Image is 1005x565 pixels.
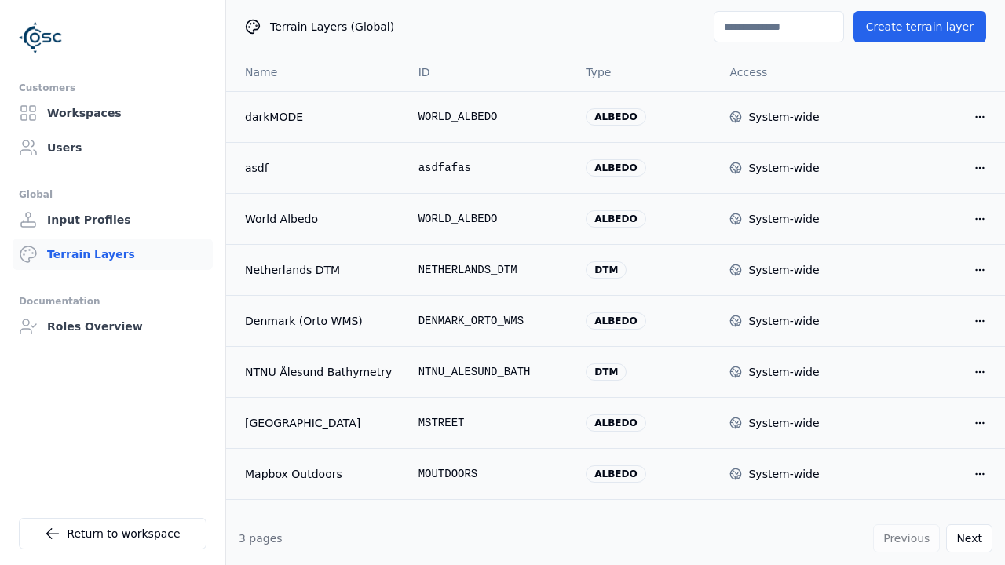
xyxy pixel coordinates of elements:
img: Logo [19,16,63,60]
div: System-wide [748,415,819,431]
a: World Albedo [245,211,393,227]
a: NTNU Ålesund Bathymetry [245,364,393,380]
a: Workspaces [13,97,213,129]
div: MOUTDOORS [418,466,561,482]
div: System-wide [748,364,819,380]
a: Input Profiles [13,204,213,235]
div: albedo [586,108,645,126]
button: Next [946,524,992,552]
a: Roles Overview [13,311,213,342]
th: Name [226,53,406,91]
a: asdf [245,160,393,176]
a: darkMODE [245,109,393,125]
div: NTNU_ALESUND_BATH [418,364,561,380]
div: asdfafas [418,160,561,176]
div: NETHERLANDS_DTM [418,262,561,278]
div: MSTREET [418,415,561,431]
div: Customers [19,78,206,97]
a: Return to workspace [19,518,206,549]
a: Netherlands DTM [245,262,393,278]
div: Global [19,185,206,204]
span: 3 pages [239,532,283,545]
div: System-wide [748,313,819,329]
a: Terrain Layers [13,239,213,270]
div: WORLD_ALBEDO [418,211,561,227]
div: WORLD_ALBEDO [418,109,561,125]
a: [GEOGRAPHIC_DATA] [245,415,393,431]
div: System-wide [748,466,819,482]
div: System-wide [748,262,819,278]
th: Access [717,53,861,91]
th: Type [573,53,717,91]
th: ID [406,53,574,91]
div: Documentation [19,292,206,311]
div: albedo [586,210,645,228]
a: Denmark (Orto WMS) [245,313,393,329]
a: Mapbox Outdoors [245,466,393,482]
div: albedo [586,414,645,432]
div: dtm [586,261,627,279]
div: dtm [586,363,627,381]
div: System-wide [748,211,819,227]
div: albedo [586,159,645,177]
div: albedo [586,312,645,330]
button: Create terrain layer [853,11,986,42]
div: DENMARK_ORTO_WMS [418,313,561,329]
a: Users [13,132,213,163]
div: albedo [586,465,645,483]
span: Terrain Layers (Global) [270,19,394,35]
div: System-wide [748,160,819,176]
div: System-wide [748,109,819,125]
